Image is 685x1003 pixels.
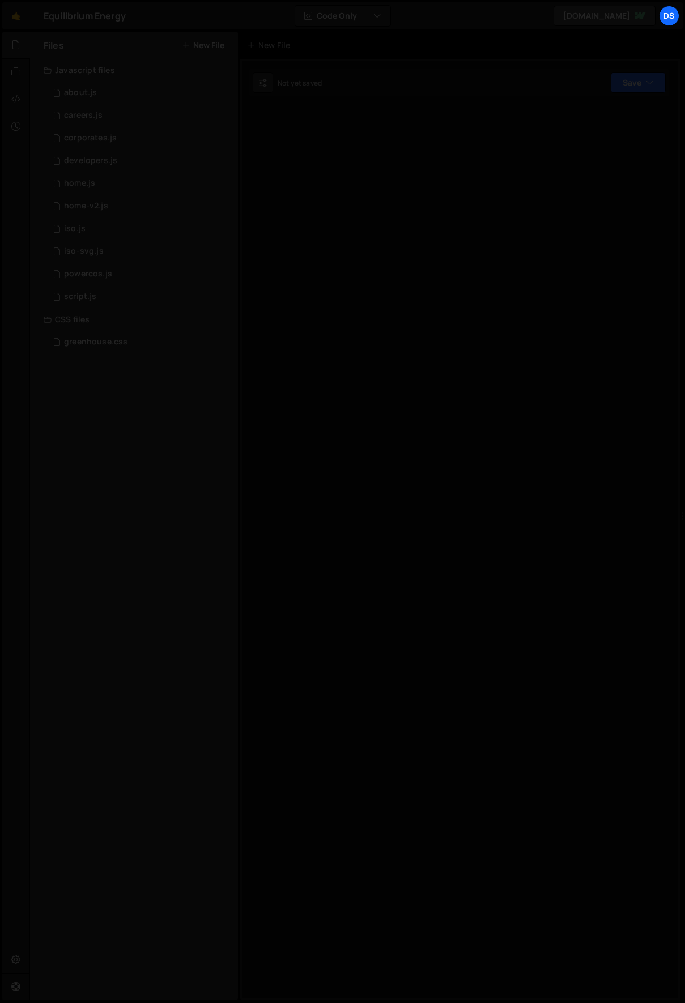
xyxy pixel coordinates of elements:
[44,127,238,150] div: 8948/19790.js
[295,6,390,26] button: Code Only
[64,156,117,166] div: developers.js
[64,269,112,279] div: powercos.js
[30,59,238,82] div: Javascript files
[30,308,238,331] div: CSS files
[64,246,104,257] div: iso-svg.js
[64,110,103,121] div: careers.js
[44,9,126,23] div: Equilibrium Energy
[659,6,679,26] a: DS
[2,2,30,29] a: 🤙
[44,195,238,217] div: 8948/45512.js
[64,337,127,347] div: greenhouse.css
[64,224,86,234] div: iso.js
[554,6,656,26] a: [DOMAIN_NAME]
[44,285,238,308] div: 8948/18945.js
[44,240,238,263] div: 8948/19838.js
[44,331,238,353] div: 8948/19054.css
[247,40,295,51] div: New File
[64,133,117,143] div: corporates.js
[44,104,238,127] div: 8948/19103.js
[611,72,666,93] button: Save
[44,263,238,285] div: 8948/19934.js
[64,88,97,98] div: about.js
[64,178,95,189] div: home.js
[44,172,238,195] div: 8948/19433.js
[64,292,96,302] div: script.js
[182,41,224,50] button: New File
[44,217,238,240] div: 8948/18968.js
[64,201,108,211] div: home-v2.js
[44,82,238,104] div: 8948/19847.js
[44,39,64,52] h2: Files
[44,150,238,172] div: 8948/19093.js
[278,78,322,88] div: Not yet saved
